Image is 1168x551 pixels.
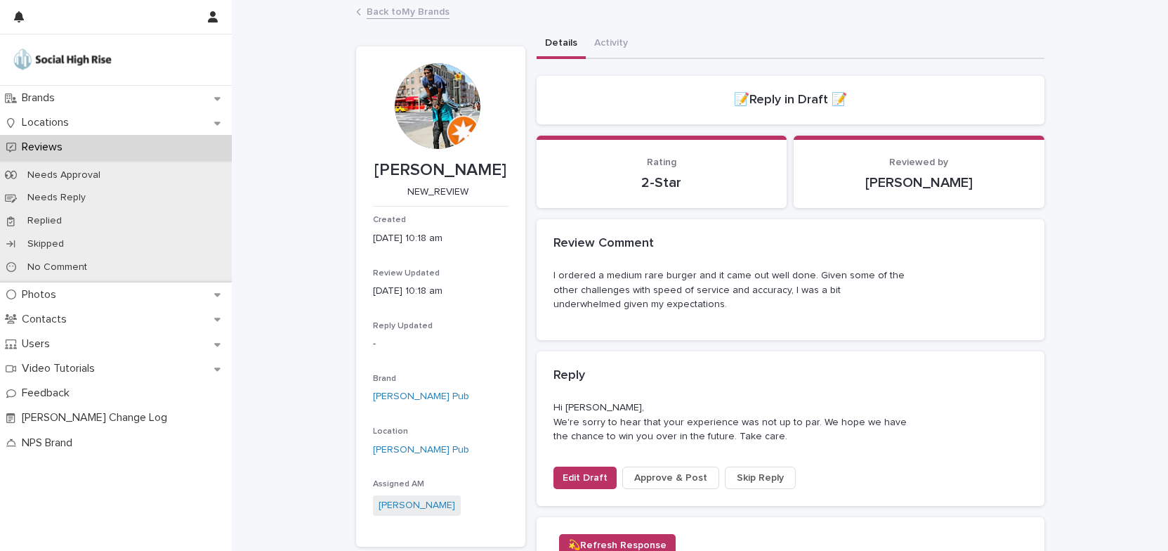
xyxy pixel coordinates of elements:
p: Contacts [16,313,78,326]
p: [PERSON_NAME] Change Log [16,411,178,424]
p: Users [16,337,61,351]
p: I ordered a medium rare burger and it came out well done. Given some of the other challenges with... [553,268,909,312]
span: Reviewed by [889,157,948,167]
h2: Reply [553,368,585,384]
p: No Comment [16,261,98,273]
a: Back toMy Brands [367,3,450,19]
p: Photos [16,288,67,302]
p: Locations [16,116,80,129]
span: Review Updated [373,269,440,278]
p: NPS Brand [16,436,84,450]
span: Brand [373,375,396,383]
button: Activity [586,30,636,59]
p: Needs Approval [16,169,112,181]
p: Reviews [16,141,74,154]
button: Details [537,30,586,59]
p: [DATE] 10:18 am [373,231,508,246]
h2: 📝Reply in Draft 📝 [734,93,847,108]
p: Skipped [16,238,75,250]
p: [PERSON_NAME] [811,174,1028,191]
a: [PERSON_NAME] [379,498,455,513]
a: [PERSON_NAME] Pub [373,389,469,404]
p: Hi [PERSON_NAME], We're sorry to hear that your experience was not up to par. We hope we have the... [553,401,909,444]
h2: Review Comment [553,236,654,252]
img: o5DnuTxEQV6sW9jFYBBf [11,46,114,74]
p: Video Tutorials [16,362,106,375]
span: Reply Updated [373,322,433,330]
button: Edit Draft [553,467,617,489]
p: Replied [16,215,73,227]
p: Brands [16,91,66,105]
p: 2-Star [553,174,770,191]
span: Approve & Post [634,471,707,485]
a: [PERSON_NAME] Pub [373,443,469,458]
button: Skip Reply [725,467,796,489]
p: - [373,337,508,351]
p: [PERSON_NAME] [373,160,508,181]
span: Edit Draft [563,471,608,485]
span: Skip Reply [737,471,784,485]
p: [DATE] 10:18 am [373,284,508,299]
span: Rating [647,157,676,167]
p: Feedback [16,387,81,400]
button: Approve & Post [622,467,719,489]
span: Location [373,427,408,436]
span: Assigned AM [373,480,424,488]
p: Needs Reply [16,192,97,204]
p: NEW_REVIEW [373,186,503,198]
span: Created [373,216,406,224]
